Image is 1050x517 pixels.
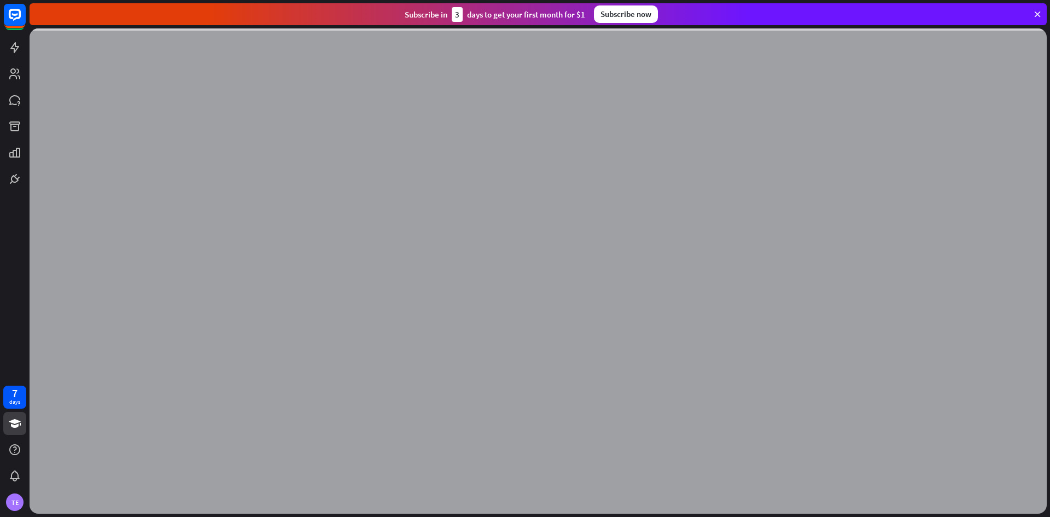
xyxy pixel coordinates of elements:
[12,388,17,398] div: 7
[405,7,585,22] div: Subscribe in days to get your first month for $1
[452,7,463,22] div: 3
[9,398,20,406] div: days
[3,386,26,409] a: 7 days
[594,5,658,23] div: Subscribe now
[6,493,24,511] div: TE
